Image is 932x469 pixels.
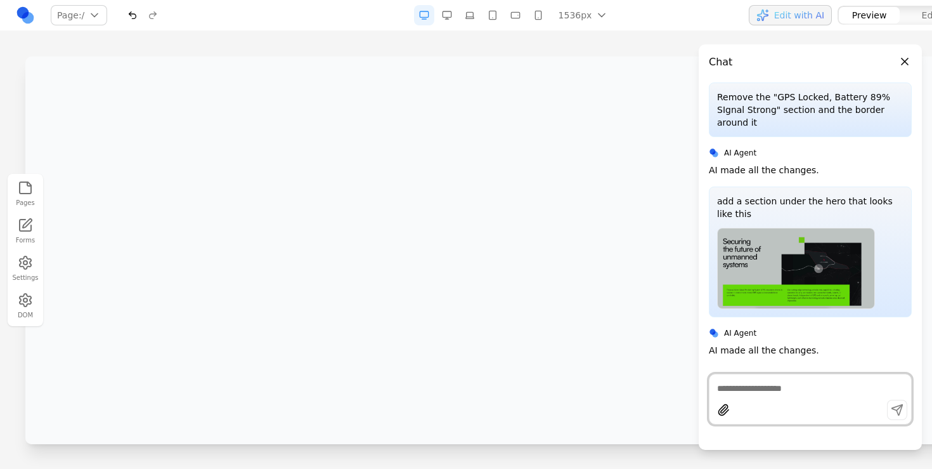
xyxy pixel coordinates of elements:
button: Tablet [482,5,503,25]
img: Attachment [717,228,875,309]
div: AI Agent [709,327,912,339]
button: Desktop [437,5,457,25]
button: Page:/ [51,5,107,25]
button: 1536px [551,5,616,25]
button: Settings [11,253,39,285]
button: Laptop [460,5,480,25]
span: Preview [852,9,887,22]
a: Forms [11,215,39,248]
button: Pages [11,178,39,210]
p: AI made all the changes. [709,344,819,357]
button: Mobile Landscape [505,5,526,25]
button: Desktop Wide [414,5,434,25]
button: DOM [11,290,39,322]
button: Mobile [528,5,548,25]
p: AI made all the changes. [709,164,819,176]
p: Remove the "GPS Locked, Battery 89% SIgnal Strong" section and the border around it [717,91,903,129]
span: Edit with AI [774,9,824,22]
p: add a section under the hero that looks like this [717,195,903,220]
button: Edit with AI [749,5,832,25]
div: AI Agent [709,147,912,159]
